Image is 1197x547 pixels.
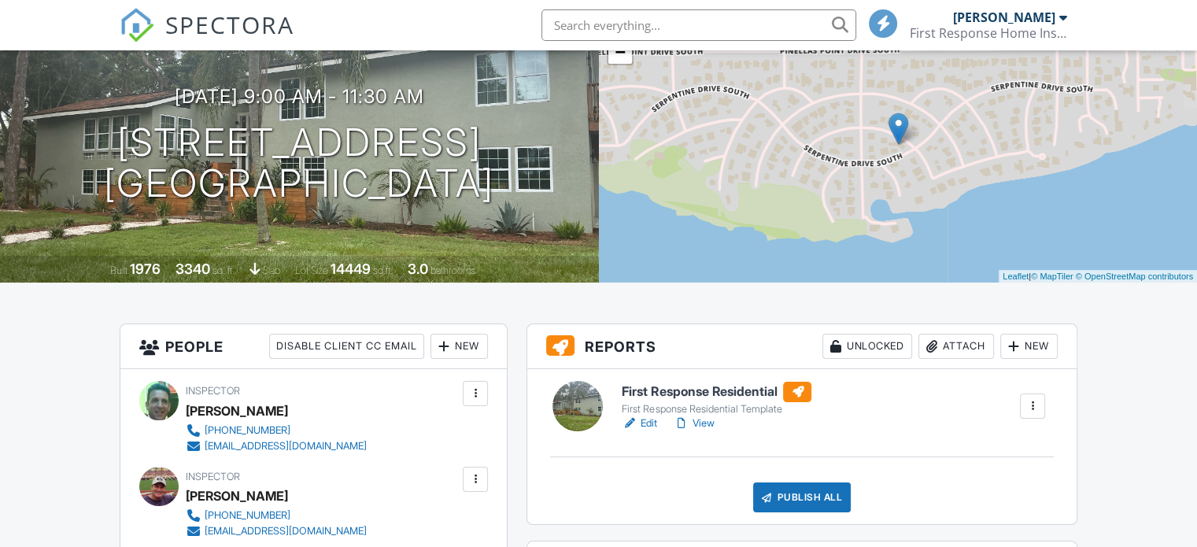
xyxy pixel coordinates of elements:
div: Unlocked [822,334,912,359]
span: bathrooms [430,264,475,276]
div: 14449 [331,261,371,277]
div: Publish All [753,482,852,512]
a: Edit [622,416,657,431]
div: New [430,334,488,359]
span: sq. ft. [212,264,235,276]
a: © MapTiler [1031,272,1073,281]
div: [EMAIL_ADDRESS][DOMAIN_NAME] [205,440,367,453]
div: [PHONE_NUMBER] [205,509,290,522]
div: New [1000,334,1058,359]
img: The Best Home Inspection Software - Spectora [120,8,154,43]
a: Leaflet [1003,272,1029,281]
div: Disable Client CC Email [269,334,424,359]
h3: [DATE] 9:00 am - 11:30 am [175,86,424,107]
div: 3340 [175,261,210,277]
a: [PHONE_NUMBER] [186,423,367,438]
div: Attach [918,334,994,359]
a: [PHONE_NUMBER] [186,508,367,523]
div: 1976 [130,261,161,277]
a: First Response Residential First Response Residential Template [622,382,811,416]
span: SPECTORA [165,8,294,41]
h1: [STREET_ADDRESS] [GEOGRAPHIC_DATA] [104,122,494,205]
a: © OpenStreetMap contributors [1076,272,1193,281]
div: [PERSON_NAME] [186,399,288,423]
span: Lot Size [295,264,328,276]
span: slab [263,264,280,276]
a: View [673,416,714,431]
div: [EMAIL_ADDRESS][DOMAIN_NAME] [205,525,367,538]
a: SPECTORA [120,21,294,54]
div: First Response Residential Template [622,403,811,416]
span: Inspector [186,385,240,397]
div: [PERSON_NAME] [953,9,1055,25]
a: [EMAIL_ADDRESS][DOMAIN_NAME] [186,523,367,539]
input: Search everything... [541,9,856,41]
a: Zoom out [608,40,632,64]
div: First Response Home Inspection of Tampa Bay LLC [910,25,1067,41]
a: [EMAIL_ADDRESS][DOMAIN_NAME] [186,438,367,454]
div: 3.0 [408,261,428,277]
span: Built [110,264,127,276]
div: | [999,270,1197,283]
h3: People [120,324,507,369]
div: [PERSON_NAME] [186,484,288,508]
span: sq.ft. [373,264,393,276]
span: Inspector [186,471,240,482]
div: [PHONE_NUMBER] [205,424,290,437]
h3: Reports [527,324,1077,369]
h6: First Response Residential [622,382,811,402]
